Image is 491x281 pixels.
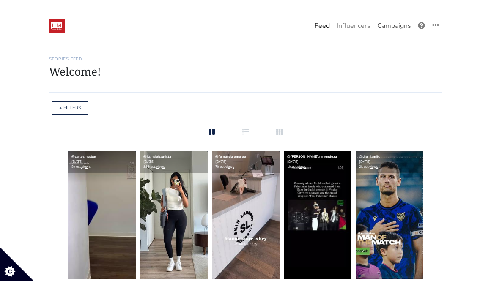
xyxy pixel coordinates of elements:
a: Feed [311,17,333,34]
a: @themiamifc [359,154,380,159]
a: @itsmajobautista [143,154,171,159]
div: [DATE] 2k est. [356,151,423,173]
a: + FILTERS [59,105,81,111]
a: Campaigns [374,17,414,34]
div: [DATE] 999 est. [140,151,208,173]
h1: Welcome! [49,65,442,78]
img: 19:52:48_1547236368 [49,19,65,33]
h6: Stories Feed [49,57,442,62]
div: [DATE] 1k est. [284,151,351,173]
a: Influencers [333,17,374,34]
a: views [156,164,165,169]
a: views [297,164,306,169]
div: [DATE] 5k est. [68,151,136,173]
a: @fernandaromeroo [215,154,246,159]
div: [DATE] 7k est. [212,151,280,173]
a: views [225,164,234,169]
a: @carlosmesber [71,154,96,159]
a: @[PERSON_NAME].mmendoza [287,154,337,159]
a: views [82,164,91,169]
a: views [369,164,378,169]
